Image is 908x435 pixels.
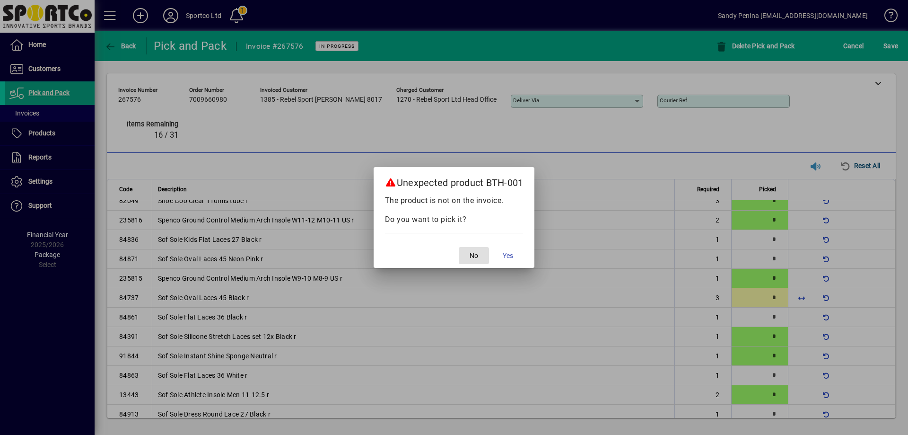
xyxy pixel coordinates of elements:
[385,214,524,225] p: Do you want to pick it?
[493,247,523,264] button: Yes
[470,251,478,261] span: No
[385,195,524,206] p: The product is not on the invoice.
[503,251,513,261] span: Yes
[374,167,535,195] h2: Unexpected product BTH-001
[459,247,489,264] button: No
